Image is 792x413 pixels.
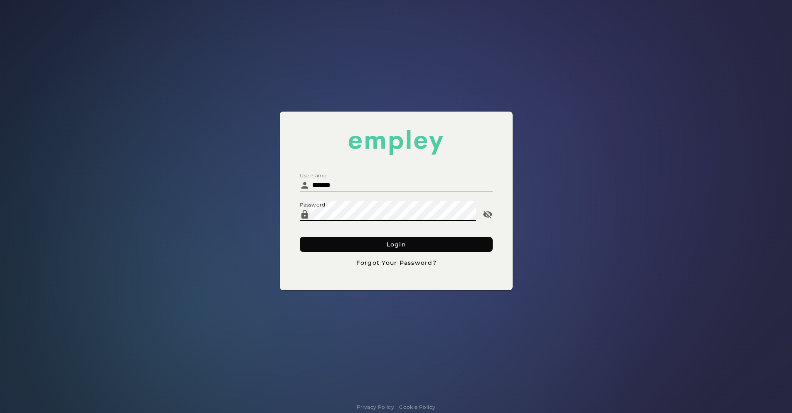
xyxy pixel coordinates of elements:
[300,255,493,270] button: Forgot Your Password?
[300,237,493,252] button: Login
[357,403,395,411] a: Privacy Policy
[399,403,435,411] a: Cookie Policy
[355,259,437,266] span: Forgot Your Password?
[386,241,406,248] span: Login
[483,209,493,219] i: Password appended action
